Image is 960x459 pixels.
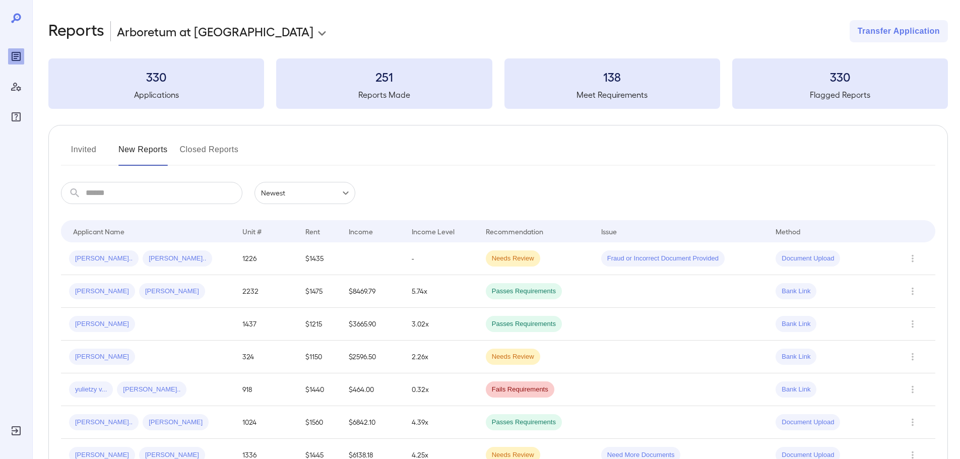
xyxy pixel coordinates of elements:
td: 2.26x [404,341,477,373]
span: Needs Review [486,254,540,264]
td: $1475 [297,275,341,308]
h2: Reports [48,20,104,42]
h5: Applications [48,89,264,101]
div: Income Level [412,225,455,237]
button: Row Actions [905,250,921,267]
div: Income [349,225,373,237]
span: [PERSON_NAME] [69,352,135,362]
td: $1435 [297,242,341,275]
td: 2232 [234,275,297,308]
td: $464.00 [341,373,404,406]
td: $8469.79 [341,275,404,308]
span: Fails Requirements [486,385,554,395]
span: Document Upload [776,254,840,264]
span: [PERSON_NAME] [139,287,205,296]
td: 5.74x [404,275,477,308]
h5: Flagged Reports [732,89,948,101]
div: FAQ [8,109,24,125]
h3: 330 [732,69,948,85]
h5: Reports Made [276,89,492,101]
td: $3665.90 [341,308,404,341]
span: [PERSON_NAME] [69,319,135,329]
span: [PERSON_NAME] [69,287,135,296]
div: Unit # [242,225,262,237]
td: $1440 [297,373,341,406]
button: Row Actions [905,316,921,332]
summary: 330Applications251Reports Made138Meet Requirements330Flagged Reports [48,58,948,109]
span: [PERSON_NAME].. [69,418,139,427]
td: 324 [234,341,297,373]
span: Passes Requirements [486,319,562,329]
button: Row Actions [905,414,921,430]
h3: 251 [276,69,492,85]
td: - [404,242,477,275]
button: New Reports [118,142,168,166]
td: 4.39x [404,406,477,439]
span: [PERSON_NAME].. [117,385,186,395]
button: Row Actions [905,349,921,365]
span: yulietzy v... [69,385,113,395]
td: $1560 [297,406,341,439]
td: $1150 [297,341,341,373]
span: Fraud or Incorrect Document Provided [601,254,725,264]
h5: Meet Requirements [504,89,720,101]
button: Invited [61,142,106,166]
div: Reports [8,48,24,64]
button: Row Actions [905,283,921,299]
td: $1215 [297,308,341,341]
h3: 138 [504,69,720,85]
div: Newest [254,182,355,204]
td: 1437 [234,308,297,341]
span: Needs Review [486,352,540,362]
span: [PERSON_NAME] [143,418,209,427]
span: Passes Requirements [486,418,562,427]
div: Manage Users [8,79,24,95]
div: Applicant Name [73,225,124,237]
div: Issue [601,225,617,237]
td: 3.02x [404,308,477,341]
div: Method [776,225,800,237]
td: 918 [234,373,297,406]
div: Recommendation [486,225,543,237]
span: Bank Link [776,385,816,395]
span: Bank Link [776,319,816,329]
td: 0.32x [404,373,477,406]
td: 1024 [234,406,297,439]
td: 1226 [234,242,297,275]
span: Bank Link [776,287,816,296]
span: Bank Link [776,352,816,362]
span: [PERSON_NAME].. [69,254,139,264]
button: Closed Reports [180,142,239,166]
p: Arboretum at [GEOGRAPHIC_DATA] [117,23,313,39]
td: $6842.10 [341,406,404,439]
span: Document Upload [776,418,840,427]
div: Rent [305,225,322,237]
span: Passes Requirements [486,287,562,296]
td: $2596.50 [341,341,404,373]
span: [PERSON_NAME].. [143,254,212,264]
button: Row Actions [905,381,921,398]
div: Log Out [8,423,24,439]
h3: 330 [48,69,264,85]
button: Transfer Application [850,20,948,42]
